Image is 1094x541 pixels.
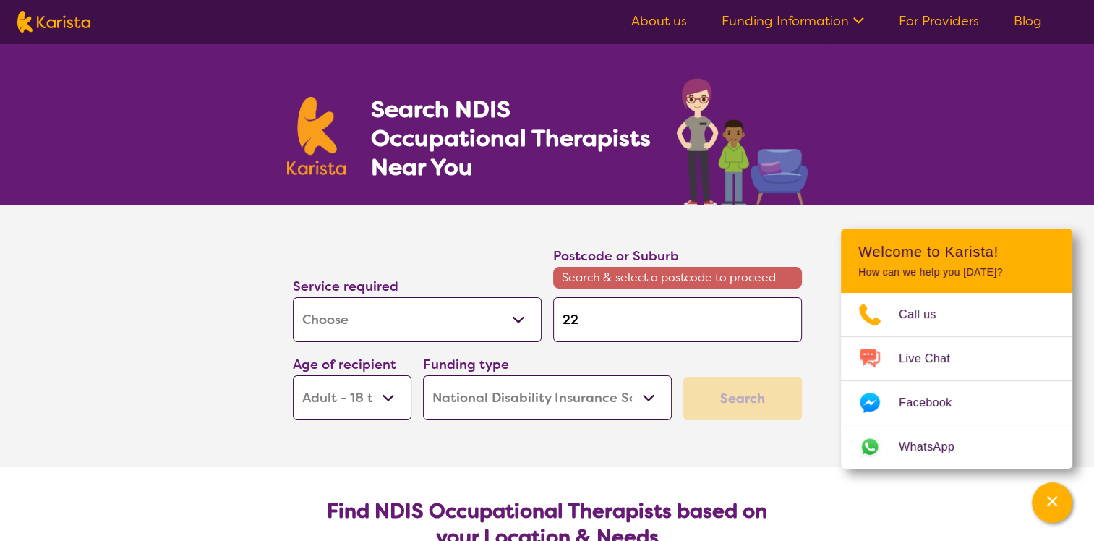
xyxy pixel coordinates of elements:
[858,266,1055,278] p: How can we help you [DATE]?
[1014,12,1042,30] a: Blog
[677,78,808,205] img: occupational-therapy
[1032,482,1072,523] button: Channel Menu
[858,243,1055,260] h2: Welcome to Karista!
[293,278,398,295] label: Service required
[899,348,967,370] span: Live Chat
[17,11,90,33] img: Karista logo
[553,267,802,289] span: Search & select a postcode to proceed
[293,356,396,373] label: Age of recipient
[899,304,954,325] span: Call us
[899,392,969,414] span: Facebook
[841,293,1072,469] ul: Choose channel
[553,297,802,342] input: Type
[553,247,679,265] label: Postcode or Suburb
[841,425,1072,469] a: Web link opens in a new tab.
[631,12,687,30] a: About us
[722,12,864,30] a: Funding Information
[423,356,509,373] label: Funding type
[370,95,651,182] h1: Search NDIS Occupational Therapists Near You
[287,97,346,175] img: Karista logo
[841,229,1072,469] div: Channel Menu
[899,12,979,30] a: For Providers
[899,436,972,458] span: WhatsApp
